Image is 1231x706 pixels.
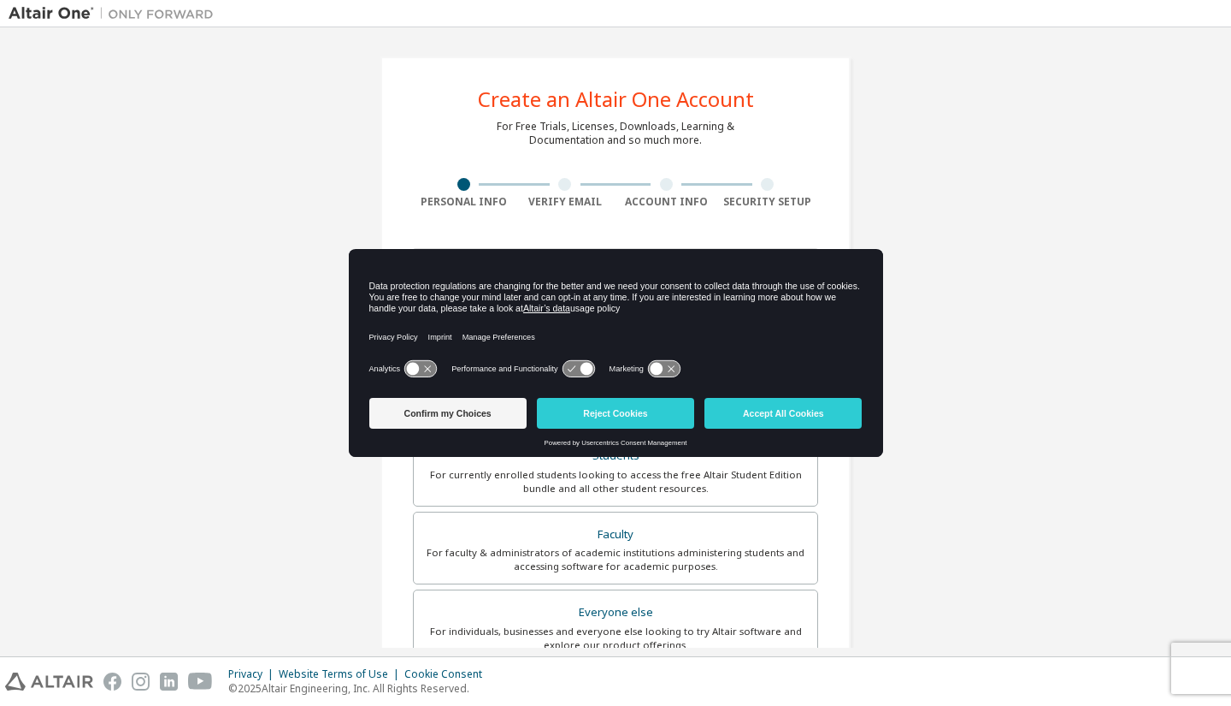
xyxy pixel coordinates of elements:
[228,667,279,681] div: Privacy
[424,546,807,573] div: For faculty & administrators of academic institutions administering students and accessing softwa...
[279,667,404,681] div: Website Terms of Use
[413,195,515,209] div: Personal Info
[497,120,734,147] div: For Free Trials, Licenses, Downloads, Learning & Documentation and so much more.
[424,625,807,652] div: For individuals, businesses and everyone else looking to try Altair software and explore our prod...
[188,673,213,691] img: youtube.svg
[5,673,93,691] img: altair_logo.svg
[103,673,121,691] img: facebook.svg
[615,195,717,209] div: Account Info
[424,601,807,625] div: Everyone else
[9,5,222,22] img: Altair One
[424,523,807,547] div: Faculty
[228,681,492,696] p: © 2025 Altair Engineering, Inc. All Rights Reserved.
[515,195,616,209] div: Verify Email
[717,195,819,209] div: Security Setup
[404,667,492,681] div: Cookie Consent
[132,673,150,691] img: instagram.svg
[424,468,807,495] div: For currently enrolled students looking to access the free Altair Student Edition bundle and all ...
[160,673,178,691] img: linkedin.svg
[478,89,754,110] div: Create an Altair One Account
